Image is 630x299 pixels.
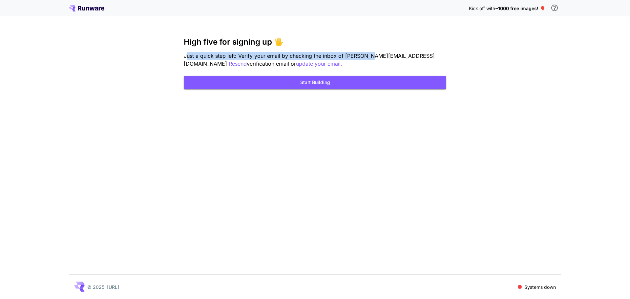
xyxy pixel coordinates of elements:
span: ~1000 free images! 🎈 [495,6,545,11]
p: Systems down [524,284,556,290]
span: Kick off with [469,6,495,11]
h3: High five for signing up 🖐️ [184,37,446,47]
span: Just a quick step left: Verify your email by checking the inbox of [PERSON_NAME][EMAIL_ADDRESS][D... [184,53,435,67]
button: Start Building [184,76,446,89]
span: verification email or [247,60,296,67]
p: © 2025, [URL] [87,284,119,290]
button: In order to qualify for free credit, you need to sign up with a business email address and click ... [548,1,561,14]
button: Resend [229,60,247,68]
button: update your email. [296,60,342,68]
